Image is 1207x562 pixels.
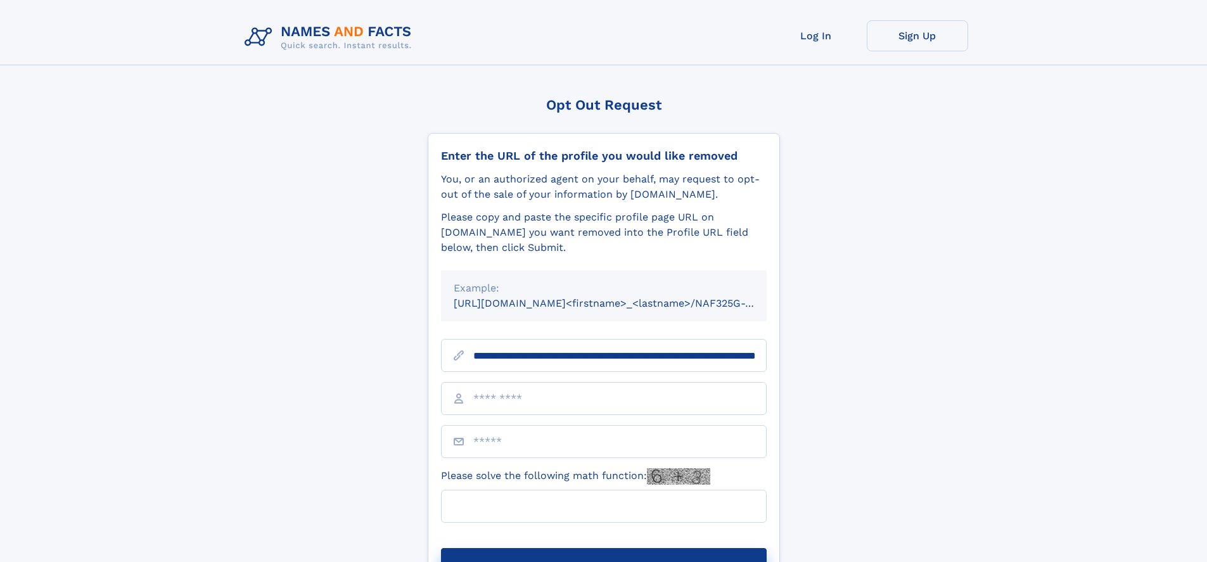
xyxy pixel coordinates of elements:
[454,297,791,309] small: [URL][DOMAIN_NAME]<firstname>_<lastname>/NAF325G-xxxxxxxx
[867,20,968,51] a: Sign Up
[441,149,767,163] div: Enter the URL of the profile you would like removed
[441,172,767,202] div: You, or an authorized agent on your behalf, may request to opt-out of the sale of your informatio...
[765,20,867,51] a: Log In
[441,468,710,485] label: Please solve the following math function:
[441,210,767,255] div: Please copy and paste the specific profile page URL on [DOMAIN_NAME] you want removed into the Pr...
[454,281,754,296] div: Example:
[239,20,422,54] img: Logo Names and Facts
[428,97,780,113] div: Opt Out Request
